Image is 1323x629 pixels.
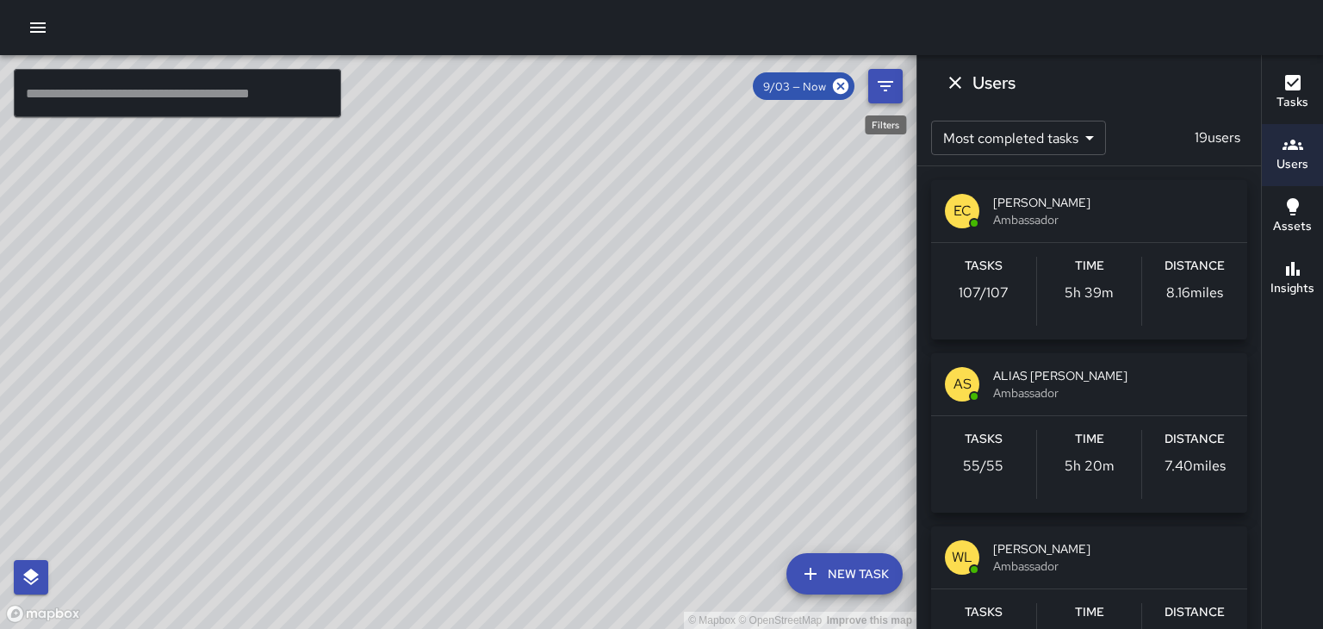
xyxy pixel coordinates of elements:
[868,69,903,103] button: Filters
[1165,430,1225,449] h6: Distance
[972,69,1016,97] h6: Users
[1065,456,1115,476] p: 5h 20m
[753,72,854,100] div: 9/03 — Now
[1165,603,1225,622] h6: Distance
[1075,257,1104,276] h6: Time
[1075,603,1104,622] h6: Time
[993,194,1233,211] span: [PERSON_NAME]
[1065,283,1114,303] p: 5h 39m
[1262,248,1323,310] button: Insights
[993,557,1233,575] span: Ambassador
[965,603,1003,622] h6: Tasks
[959,283,1009,303] p: 107 / 107
[993,540,1233,557] span: [PERSON_NAME]
[1276,155,1308,174] h6: Users
[931,180,1247,339] button: EC[PERSON_NAME]AmbassadorTasks107/107Time5h 39mDistance8.16miles
[1262,124,1323,186] button: Users
[938,65,972,100] button: Dismiss
[963,456,1003,476] p: 55 / 55
[865,115,906,134] div: Filters
[993,367,1233,384] span: ALIAS [PERSON_NAME]
[1270,279,1314,298] h6: Insights
[753,79,836,94] span: 9/03 — Now
[953,374,972,395] p: AS
[931,121,1106,155] div: Most completed tasks
[1075,430,1104,449] h6: Time
[1166,283,1223,303] p: 8.16 miles
[1273,217,1312,236] h6: Assets
[1165,456,1226,476] p: 7.40 miles
[965,257,1003,276] h6: Tasks
[1276,93,1308,112] h6: Tasks
[1188,128,1247,148] p: 19 users
[1262,186,1323,248] button: Assets
[1165,257,1225,276] h6: Distance
[965,430,1003,449] h6: Tasks
[1262,62,1323,124] button: Tasks
[786,553,903,595] button: New Task
[931,353,1247,513] button: ASALIAS [PERSON_NAME]AmbassadorTasks55/55Time5h 20mDistance7.40miles
[993,384,1233,402] span: Ambassador
[952,547,972,568] p: WL
[993,211,1233,228] span: Ambassador
[953,201,972,221] p: EC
